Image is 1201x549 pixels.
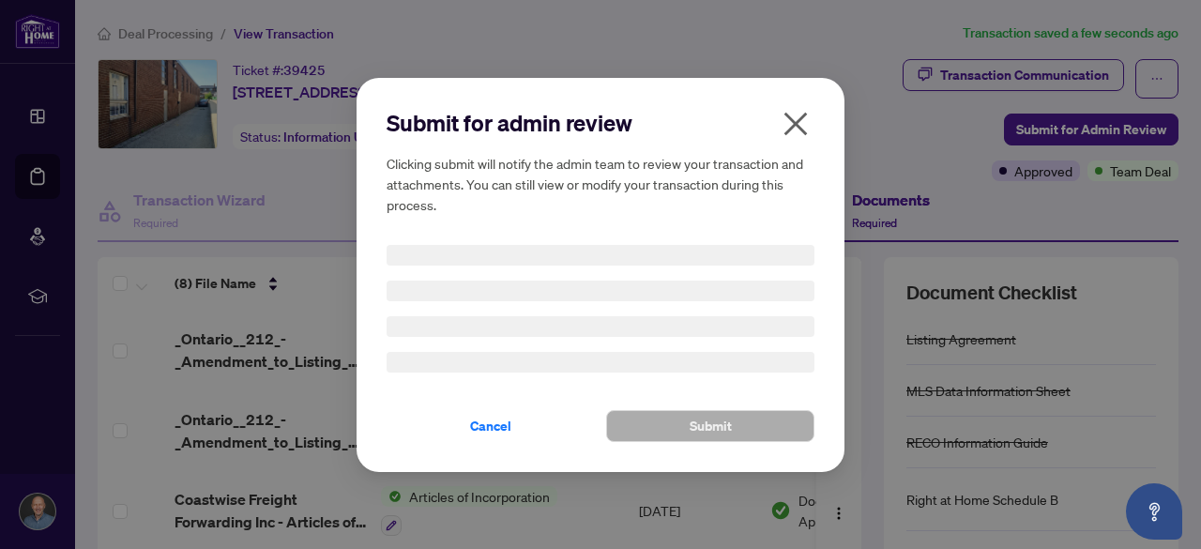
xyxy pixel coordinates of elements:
span: Cancel [470,411,511,441]
button: Cancel [387,410,595,442]
button: Open asap [1126,483,1182,540]
button: Submit [606,410,814,442]
h2: Submit for admin review [387,108,814,138]
span: close [781,109,811,139]
h5: Clicking submit will notify the admin team to review your transaction and attachments. You can st... [387,153,814,215]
